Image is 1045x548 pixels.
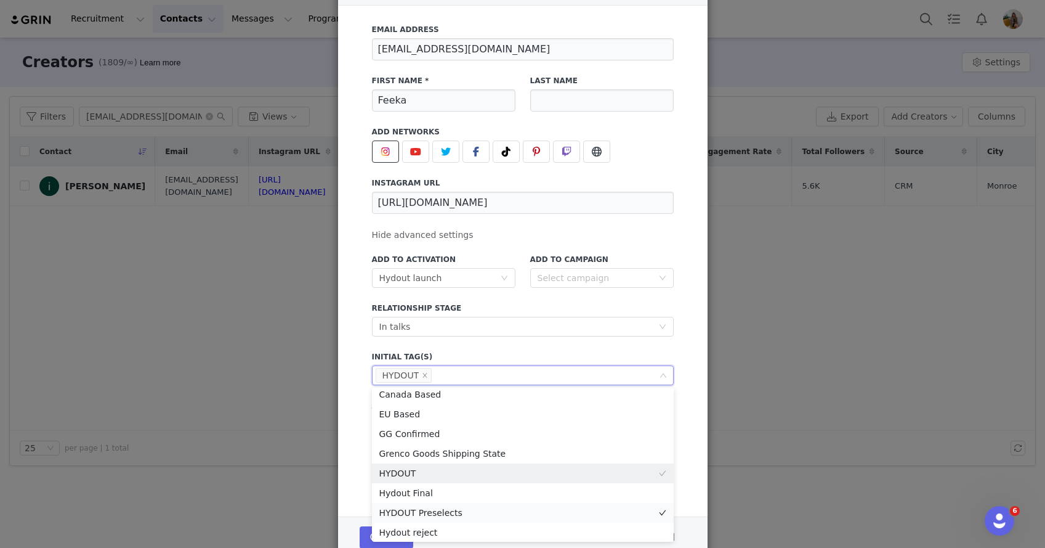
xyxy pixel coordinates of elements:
[372,351,674,362] label: Initial Tag(s)
[372,192,674,214] input: https://www.instagram.com/username
[372,404,674,424] li: EU Based
[372,75,515,86] label: First Name *
[530,254,674,265] label: Add to Campaign
[659,470,666,477] i: icon: check
[372,503,674,523] li: HYDOUT Preselects
[659,509,666,517] i: icon: check
[382,369,419,382] div: HYDOUT
[985,506,1014,536] iframe: Intercom live chat
[372,483,674,503] li: Hydout Final
[659,411,666,418] i: icon: check
[538,272,653,284] div: Select campaign
[659,391,666,398] i: icon: check
[372,303,674,314] label: Relationship Stage
[372,254,515,265] label: Add to Activation
[659,450,666,457] i: icon: check
[372,424,674,444] li: GG Confirmed
[372,24,674,35] label: Email Address
[372,178,674,189] label: instagram URL
[659,274,666,283] i: icon: down
[381,147,390,157] img: instagram.svg
[530,75,674,86] label: Last Name
[422,372,428,379] i: icon: close
[1010,506,1020,516] span: 6
[372,230,474,240] span: Hide advanced settings
[372,385,674,404] li: Canada Based
[660,372,667,380] i: icon: down
[376,368,432,383] li: HYDOUT
[659,430,666,438] i: icon: check
[379,317,411,336] div: In talks
[659,529,666,536] i: icon: check
[372,523,674,542] li: Hydout reject
[379,269,442,287] div: Hydout launch
[372,126,674,137] label: Add Networks
[659,489,666,497] i: icon: check
[372,464,674,483] li: HYDOUT
[372,444,674,464] li: Grenco Goods Shipping State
